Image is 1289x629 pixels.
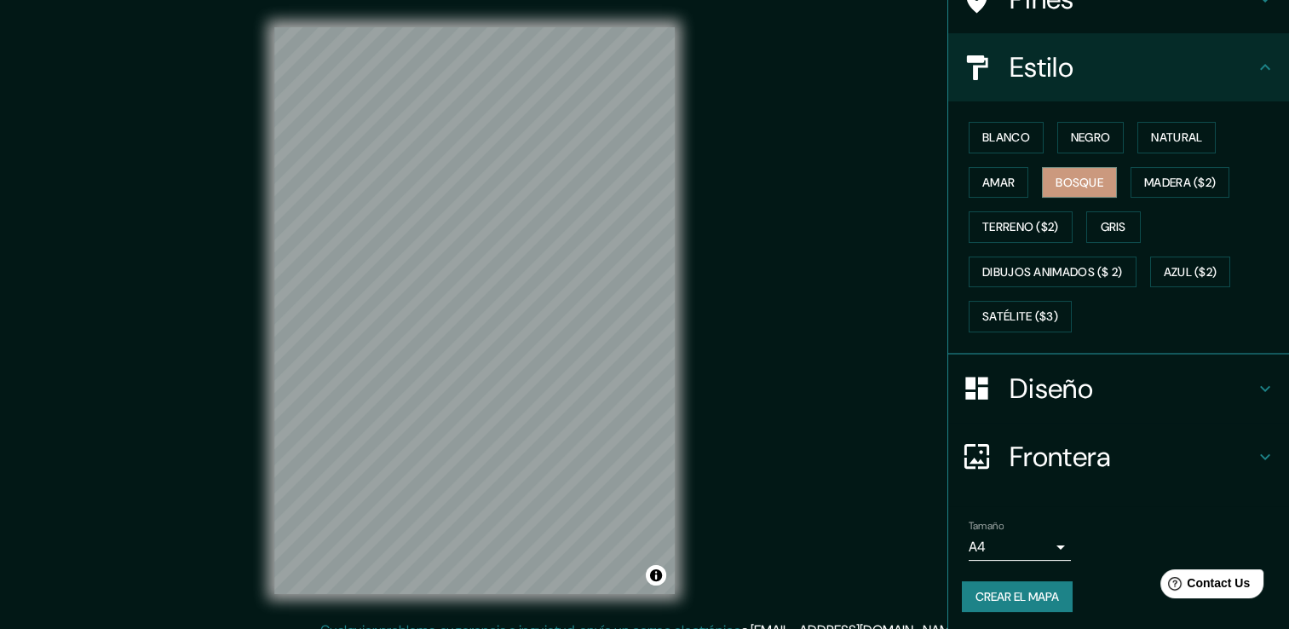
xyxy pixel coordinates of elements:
[1164,262,1217,283] font: Azul ($2)
[969,122,1044,153] button: Blanco
[1056,172,1103,193] font: Bosque
[948,423,1289,491] div: Frontera
[1151,127,1202,148] font: Natural
[1086,211,1141,243] button: Gris
[1131,167,1229,199] button: Madera ($2)
[1137,122,1216,153] button: Natural
[982,306,1058,327] font: Satélite ($3)
[969,211,1073,243] button: Terreno ($2)
[969,518,1004,533] label: Tamaño
[1010,440,1255,474] h4: Frontera
[948,355,1289,423] div: Diseño
[969,257,1137,288] button: Dibujos animados ($ 2)
[962,581,1073,613] button: Crear el mapa
[1101,216,1126,238] font: Gris
[646,565,666,586] button: Alternar atribución
[969,534,1071,561] div: A4
[1150,257,1231,288] button: Azul ($2)
[948,33,1289,101] div: Estilo
[982,216,1059,238] font: Terreno ($2)
[1010,372,1255,406] h4: Diseño
[1010,50,1255,84] h4: Estilo
[982,262,1123,283] font: Dibujos animados ($ 2)
[274,27,675,594] canvas: Mapa
[969,301,1072,332] button: Satélite ($3)
[969,167,1028,199] button: Amar
[1137,563,1270,610] iframe: Help widget launcher
[982,172,1015,193] font: Amar
[982,127,1030,148] font: Blanco
[975,586,1059,608] font: Crear el mapa
[1057,122,1125,153] button: Negro
[1071,127,1111,148] font: Negro
[1042,167,1117,199] button: Bosque
[1144,172,1216,193] font: Madera ($2)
